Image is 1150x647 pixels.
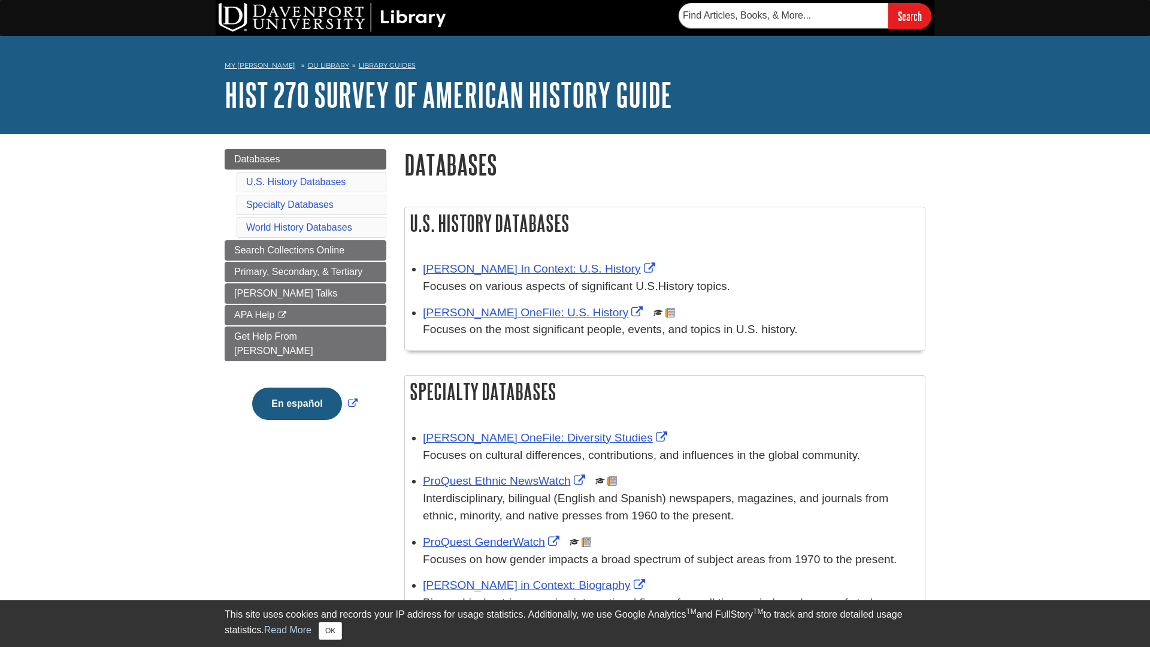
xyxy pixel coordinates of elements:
img: Newspapers [582,537,591,547]
a: Search Collections Online [225,240,386,261]
h1: Databases [404,149,925,180]
p: Focuses on the most significant people, events, and topics in U.S. history. [423,321,919,338]
button: En español [252,388,341,420]
input: Find Articles, Books, & More... [679,3,888,28]
a: Databases [225,149,386,170]
a: [PERSON_NAME] Talks [225,283,386,304]
span: Databases [234,154,280,164]
a: Read More [264,625,311,635]
img: Scholarly or Peer Reviewed [570,537,579,547]
img: Scholarly or Peer Reviewed [595,476,605,486]
a: Link opens in new window [423,579,648,591]
span: Primary, Secondary, & Tertiary [234,267,362,277]
input: Search [888,3,931,29]
p: Focuses on how gender impacts a broad spectrum of subject areas from 1970 to the present. [423,551,919,569]
img: Scholarly or Peer Reviewed [653,308,663,318]
a: Primary, Secondary, & Tertiary [225,262,386,282]
a: World History Databases [246,222,352,232]
a: Link opens in new window [423,474,588,487]
p: Biographical entries covering international figures from all time periods and areas of study. [423,594,919,612]
span: Search Collections Online [234,245,344,255]
a: Link opens in new window [423,306,646,319]
a: Library Guides [359,61,416,69]
a: My [PERSON_NAME] [225,61,295,71]
div: Guide Page Menu [225,149,386,440]
img: Newspapers [607,476,617,486]
a: Link opens in new window [423,262,658,275]
sup: TM [753,607,763,616]
a: APA Help [225,305,386,325]
a: Link opens in new window [423,536,562,548]
button: Close [319,622,342,640]
sup: TM [686,607,696,616]
img: Newspapers [665,308,675,318]
span: [PERSON_NAME] Talks [234,288,337,298]
div: This site uses cookies and records your IP address for usage statistics. Additionally, we use Goo... [225,607,925,640]
a: Specialty Databases [246,199,334,210]
p: Focuses on various aspects of significant U.S.History topics. [423,278,919,295]
p: Interdisciplinary, bilingual (English and Spanish) newspapers, magazines, and journals from ethni... [423,490,919,525]
form: Searches DU Library's articles, books, and more [679,3,931,29]
h2: U.S. History Databases [405,207,925,239]
img: DU Library [219,3,446,32]
a: U.S. History Databases [246,177,346,187]
a: Link opens in new window [249,398,360,409]
a: Link opens in new window [423,431,670,444]
a: Get Help From [PERSON_NAME] [225,326,386,361]
span: Get Help From [PERSON_NAME] [234,331,313,356]
nav: breadcrumb [225,58,925,77]
a: DU Library [308,61,349,69]
h2: Specialty Databases [405,376,925,407]
a: HIST 270 Survey of American History Guide [225,76,672,113]
i: This link opens in a new window [277,312,287,319]
span: APA Help [234,310,274,320]
p: Focuses on cultural differences, contributions, and influences in the global community. [423,447,919,464]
